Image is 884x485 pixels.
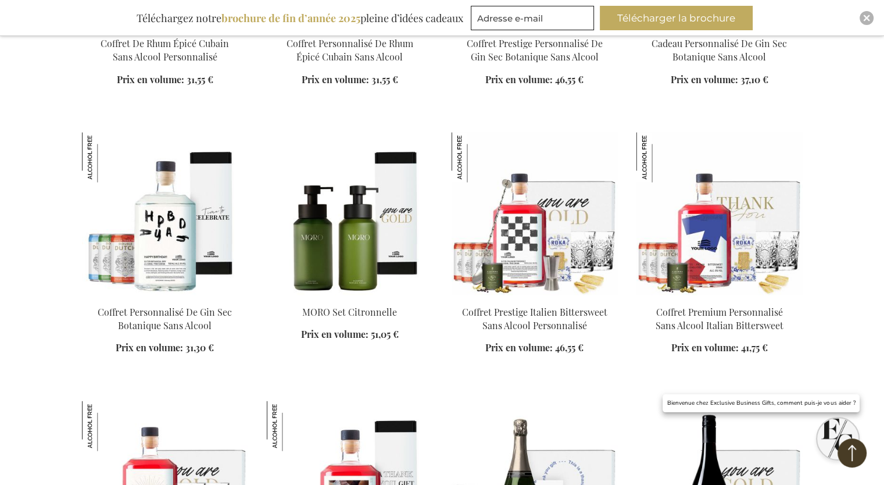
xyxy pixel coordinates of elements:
a: Coffret Personnalisé De Gin Sec Botanique Sans Alcool [98,306,232,331]
span: 37,10 € [740,73,768,85]
img: Cadeau Personnalisé Non Alcoolisé Italien Bittersweet [82,401,132,451]
img: MORO Lemongrass Set [267,133,433,295]
span: Prix en volume: [671,341,739,354]
a: MORO Set Citronnelle [302,306,397,318]
a: MORO Lemongrass Set [267,291,433,302]
span: 51,05 € [371,328,399,340]
a: Coffret Prestige Italien Bittersweet Sans Alcool Personnalisé Coffret Prestige Italien Bitterswee... [452,291,618,302]
a: Coffret Premium Personnalisé Sans Alcool Italian Bittersweet [656,306,783,331]
img: Coffret Personnalisé De Gin Sec Botanique Sans Alcool [82,133,132,183]
a: Coffret Prestige Personnalisé De Gin Sec Botanique Sans Alcool [467,37,603,63]
a: Prix en volume: 37,10 € [671,73,768,87]
a: Cadeau Personnalisé De Gin Sec Botanique Sans Alcool [652,37,787,63]
a: Prix en volume: 46,55 € [485,73,584,87]
span: Prix en volume: [671,73,738,85]
img: Coffret Personnalisé Sans Alcool Italien Bittersweet [267,401,317,451]
img: Coffret Premium Personnalisé Sans Alcool Italian Bittersweet [636,133,686,183]
img: Personalised Non-Alcoholic Botanical Dry Gin Set [82,133,248,295]
span: 31,55 € [371,73,398,85]
b: brochure de fin d’année 2025 [221,11,360,25]
a: Personalised Non-Alcoholic Italian Bittersweet Premium Set Coffret Premium Personnalisé Sans Alco... [636,291,803,302]
a: Prix en volume: 31,55 € [117,73,213,87]
span: 31,55 € [187,73,213,85]
a: Prix en volume: 31,55 € [302,73,398,87]
button: Télécharger la brochure [600,6,753,30]
a: Personalised Non-Alcoholic Botanical Dry Gin Set Coffret Personnalisé De Gin Sec Botanique Sans A... [82,291,248,302]
a: Prix en volume: 51,05 € [301,328,399,341]
span: 41,75 € [741,341,768,354]
div: Close [860,11,874,25]
span: Prix en volume: [116,341,183,354]
a: Coffret De Rhum Épicé Cubain Sans Alcool Personnalisé [101,37,229,63]
span: Prix en volume: [485,341,553,354]
a: Prix en volume: 31,30 € [116,341,214,355]
div: Téléchargez notre pleine d’idées cadeaux [131,6,468,30]
img: Coffret Prestige Italien Bittersweet Sans Alcool Personnalisé [452,133,618,295]
img: Personalised Non-Alcoholic Italian Bittersweet Premium Set [636,133,803,295]
a: Coffret Prestige Italien Bittersweet Sans Alcool Personnalisé [462,306,607,331]
img: Coffret Prestige Italien Bittersweet Sans Alcool Personnalisé [452,133,502,183]
form: marketing offers and promotions [471,6,597,34]
span: Prix en volume: [301,328,368,340]
span: 46,55 € [555,73,584,85]
a: Coffret Personnalisé De Rhum Épicé Cubain Sans Alcool [287,37,413,63]
span: 46,55 € [555,341,584,354]
a: Prix en volume: 41,75 € [671,341,768,355]
span: Prix en volume: [302,73,369,85]
a: Prix en volume: 46,55 € [485,341,584,355]
span: 31,30 € [185,341,214,354]
input: Adresse e-mail [471,6,594,30]
img: Close [863,15,870,22]
span: Prix en volume: [485,73,553,85]
span: Prix en volume: [117,73,184,85]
